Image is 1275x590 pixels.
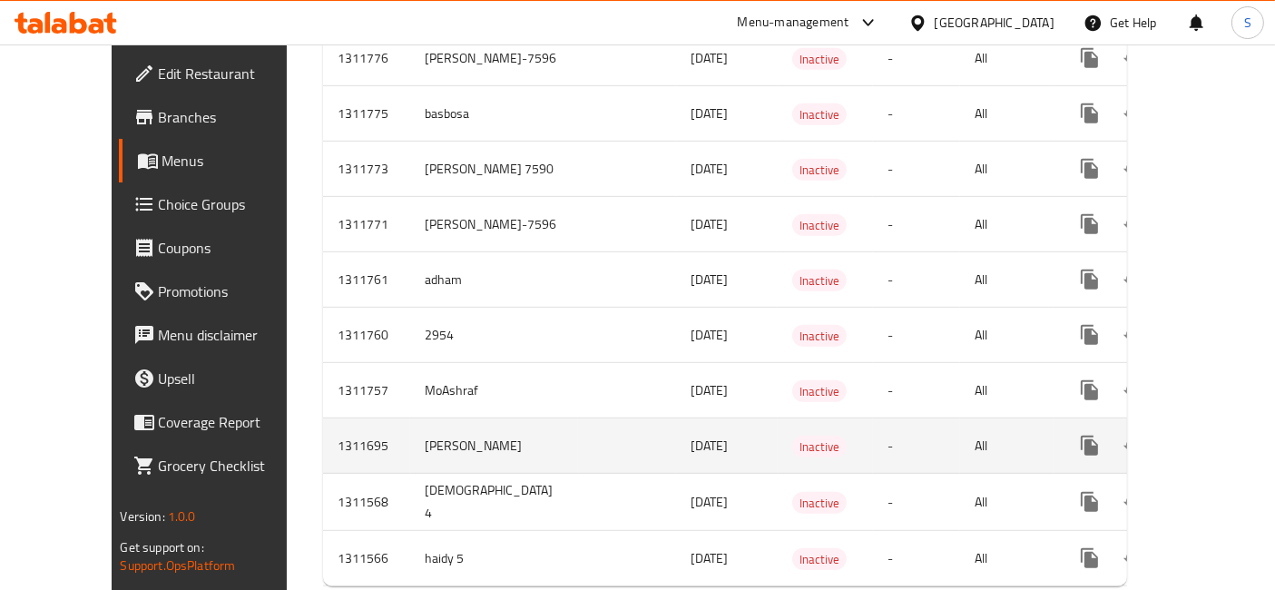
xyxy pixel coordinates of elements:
a: Upsell [119,357,325,400]
td: All [960,531,1054,586]
button: more [1068,480,1112,524]
td: adham [410,252,578,308]
span: [DATE] [691,434,728,457]
button: more [1068,147,1112,191]
a: Choice Groups [119,182,325,226]
div: Menu-management [738,12,849,34]
span: Upsell [159,368,310,389]
td: basbosa [410,86,578,142]
span: Coverage Report [159,411,310,433]
span: Version: [121,505,165,528]
span: [DATE] [691,323,728,347]
span: [DATE] [691,490,728,514]
td: All [960,142,1054,197]
button: Change Status [1112,258,1155,301]
div: Inactive [792,48,847,70]
a: Coverage Report [119,400,325,444]
td: 1311566 [323,531,410,586]
button: Change Status [1112,480,1155,524]
td: haidy 5 [410,531,578,586]
div: Inactive [792,103,847,125]
span: Menu disclaimer [159,324,310,346]
span: Promotions [159,280,310,302]
td: 1311771 [323,197,410,252]
span: Menus [162,150,310,172]
td: All [960,418,1054,474]
td: - [873,308,960,363]
button: Change Status [1112,536,1155,580]
td: All [960,308,1054,363]
td: - [873,31,960,86]
button: more [1068,258,1112,301]
span: Grocery Checklist [159,455,310,477]
button: Change Status [1112,147,1155,191]
a: Coupons [119,226,325,270]
span: Inactive [792,215,847,236]
td: 1311761 [323,252,410,308]
td: - [873,474,960,531]
td: All [960,363,1054,418]
div: Inactive [792,436,847,457]
span: Inactive [792,437,847,457]
span: Inactive [792,104,847,125]
td: [PERSON_NAME]-7596 [410,197,578,252]
td: MoAshraf [410,363,578,418]
td: 1311568 [323,474,410,531]
span: Get support on: [121,536,204,559]
button: Change Status [1112,92,1155,135]
span: [DATE] [691,546,728,570]
button: Change Status [1112,202,1155,246]
td: 1311773 [323,142,410,197]
td: 1311776 [323,31,410,86]
td: - [873,197,960,252]
span: Inactive [792,493,847,514]
td: [DEMOGRAPHIC_DATA] 4 [410,474,578,531]
a: Edit Restaurant [119,52,325,95]
td: All [960,31,1054,86]
td: [PERSON_NAME] 7590 [410,142,578,197]
span: [DATE] [691,102,728,125]
a: Menu disclaimer [119,313,325,357]
a: Promotions [119,270,325,313]
span: Inactive [792,549,847,570]
button: Change Status [1112,36,1155,80]
span: Inactive [792,49,847,70]
td: - [873,531,960,586]
div: Inactive [792,214,847,236]
span: [DATE] [691,46,728,70]
button: Change Status [1112,369,1155,412]
div: Inactive [792,159,847,181]
td: - [873,418,960,474]
a: Branches [119,95,325,139]
td: All [960,86,1054,142]
span: [DATE] [691,379,728,402]
button: more [1068,202,1112,246]
td: [PERSON_NAME] [410,418,578,474]
a: Grocery Checklist [119,444,325,487]
span: Inactive [792,326,847,347]
span: Edit Restaurant [159,63,310,84]
td: - [873,252,960,308]
td: [PERSON_NAME]-7596 [410,31,578,86]
td: All [960,197,1054,252]
span: Branches [159,106,310,128]
span: 1.0.0 [168,505,196,528]
a: Support.OpsPlatform [121,554,236,577]
div: Inactive [792,270,847,291]
button: more [1068,369,1112,412]
td: 1311775 [323,86,410,142]
button: more [1068,313,1112,357]
td: - [873,142,960,197]
div: [GEOGRAPHIC_DATA] [935,13,1054,33]
td: 2954 [410,308,578,363]
td: - [873,363,960,418]
span: S [1244,13,1251,33]
button: more [1068,424,1112,467]
td: - [873,86,960,142]
button: more [1068,536,1112,580]
div: Inactive [792,380,847,402]
td: 1311757 [323,363,410,418]
td: 1311760 [323,308,410,363]
span: Choice Groups [159,193,310,215]
span: Coupons [159,237,310,259]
